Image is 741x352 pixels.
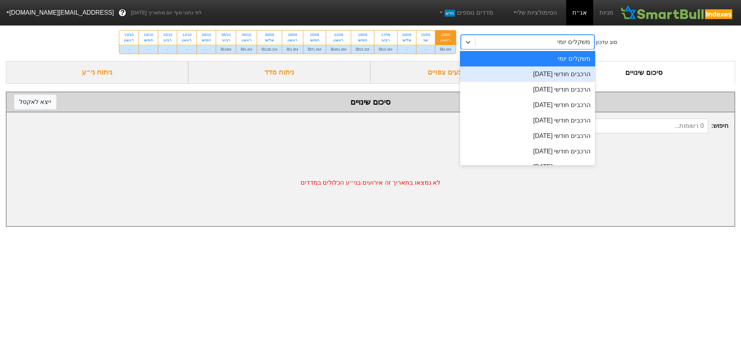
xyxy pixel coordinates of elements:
div: ראשון [182,37,192,43]
div: 17/09 [379,32,392,37]
div: 19/10 [124,32,134,37]
div: 15/10 [163,32,172,37]
div: ראשון [331,37,346,43]
div: חמישי [308,37,321,43]
div: הרכבים חודשי [DATE] [460,113,595,128]
div: רביעי [379,37,392,43]
div: חמישי [201,37,211,43]
div: הרכבים חודשי [DATE] [460,144,595,159]
div: שלישי [402,37,411,43]
button: ייצא לאקסל [14,95,56,109]
input: 0 רשומות... [560,119,708,133]
div: 14/09 [440,32,451,37]
div: - [177,45,196,54]
div: 16/10 [144,32,153,37]
div: סיכום שינויים [14,96,727,108]
div: ראשון [124,37,134,43]
div: ראשון [287,37,298,43]
div: רביעי [163,37,172,43]
div: ₪53.2M [351,45,374,54]
div: - [416,45,435,54]
div: ₪138.1M [257,45,282,54]
div: סוג עדכון [596,38,617,46]
div: - [197,45,216,54]
div: ₪4.4M [236,45,257,54]
div: 25/09 [308,32,321,37]
img: SmartBull [619,5,735,20]
a: מדדים נוספיםחדש [435,5,496,20]
div: - [119,45,139,54]
span: ? [120,8,125,18]
div: ביקושים והיצעים צפויים [370,61,553,84]
div: - [158,45,177,54]
div: 28/09 [287,32,298,37]
div: 18/09 [356,32,369,37]
div: ראשון [241,37,252,43]
div: 16/09 [402,32,411,37]
div: הרכבים חודשי [DATE] [460,97,595,113]
div: ₪71.6M [303,45,326,54]
div: הרכבים חודשי [DATE] [460,66,595,82]
div: 08/10 [221,32,231,37]
div: משקלים יומי [460,51,595,66]
div: סיכום שינויים [553,61,736,84]
span: לפי נתוני סוף יום מתאריך [DATE] [131,9,201,17]
div: רביעי [221,37,231,43]
span: חדש [445,10,455,17]
div: הרכבים חודשי [DATE] [460,128,595,144]
div: ראשון [440,37,451,43]
div: שלישי [262,37,277,43]
span: חיפוש : [560,119,728,133]
div: ₪1.8M [282,45,303,54]
div: 05/10 [241,32,252,37]
div: 15/09 [421,32,430,37]
div: - [398,45,416,54]
div: ₪491.8M [326,45,351,54]
a: הסימולציות שלי [509,5,560,20]
div: 30/09 [262,32,277,37]
div: 09/10 [201,32,211,37]
div: ₪4.6M [435,45,456,54]
div: ₪18M [216,45,236,54]
div: שני [421,37,430,43]
div: חמישי [144,37,153,43]
div: ניתוח מדד [188,61,371,84]
div: ₪15.5M [374,45,397,54]
div: ניתוח ני״ע [6,61,188,84]
div: משקלים יומי [557,37,590,47]
div: 12/10 [182,32,192,37]
div: 21/09 [331,32,346,37]
div: חמישי [356,37,369,43]
div: - [139,45,158,54]
div: הרכבים חודשי [DATE] [460,159,595,175]
div: לא נמצאו בתאריך זה אירועים בני״ע הכלולים במדדים [7,139,734,226]
div: הרכבים חודשי [DATE] [460,82,595,97]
